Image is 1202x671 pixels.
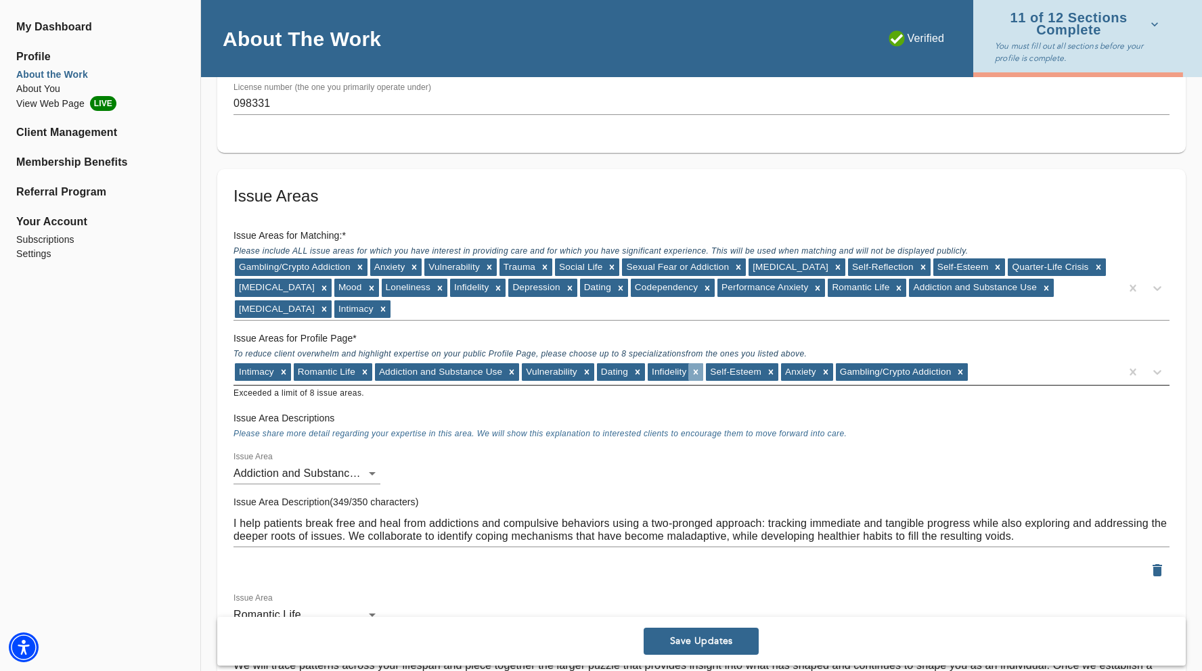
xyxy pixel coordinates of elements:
div: Gambling/Crypto Addiction [235,258,353,276]
div: Depression [508,279,562,296]
a: View Web PageLIVE [16,96,184,111]
span: LIVE [90,96,116,111]
button: Save Updates [644,628,759,655]
div: Self-Reflection [848,258,916,276]
div: Quarter-Life Crisis [1008,258,1090,276]
a: Subscriptions [16,233,184,247]
div: Intimacy [235,363,276,381]
li: View Web Page [16,96,184,111]
h6: Issue Area Description(349/350 characters) [233,495,1170,510]
div: Sexual Fear or Addiction [622,258,731,276]
div: Gambling/Crypto Addiction [836,363,954,381]
h6: Issue Areas for Matching: * [233,229,1170,244]
label: Issue Area [233,595,273,603]
div: Vulnerability [424,258,482,276]
div: Anxiety [370,258,407,276]
div: Vulnerability [522,363,579,381]
span: Profile [16,49,184,65]
div: Codependency [631,279,700,296]
div: Social Life [555,258,604,276]
h6: Issue Area Descriptions [233,411,1170,426]
span: Save Updates [649,635,753,648]
h6: Issue Areas for Profile Page * [233,331,1170,346]
div: Loneliness [382,279,433,296]
a: About You [16,82,184,96]
a: My Dashboard [16,19,184,35]
div: [MEDICAL_DATA] [749,258,830,276]
div: Dating [597,363,630,381]
span: Please include ALL issue areas for which you have interest in providing care and for which you ha... [233,246,968,258]
span: Your Account [16,214,184,230]
div: Romantic Life [294,363,357,381]
div: [MEDICAL_DATA] [235,300,317,318]
div: Infidelity [648,363,688,381]
span: Please share more detail regarding your expertise in this area. We will show this explanation to ... [233,429,847,438]
a: Referral Program [16,184,184,200]
div: Trauma [499,258,537,276]
div: Addiction and Substance Use [909,279,1038,296]
div: Intimacy [334,300,376,318]
span: 11 of 12 Sections Complete [995,12,1159,36]
div: Self-Esteem [933,258,991,276]
div: Mood [334,279,364,296]
div: [MEDICAL_DATA] [235,279,317,296]
a: Client Management [16,124,184,141]
button: 11 of 12 Sections Complete [995,8,1164,40]
label: Issue Area [233,453,273,461]
h5: Issue Areas [233,185,1170,207]
label: License number (the one you primarily operate under) [233,83,431,91]
a: About the Work [16,68,184,82]
div: Addiction and Substance Use [375,363,504,381]
h4: About The Work [223,26,381,51]
div: Addiction and Substance Use [233,604,380,626]
div: Performance Anxiety [717,279,810,296]
div: Romantic Life [828,279,891,296]
div: Addiction and Substance Use [233,463,380,484]
p: Verified [889,30,945,47]
div: Infidelity [450,279,491,296]
p: You must fill out all sections before your profile is complete. [995,40,1164,64]
a: Membership Benefits [16,154,184,170]
div: Dating [580,279,613,296]
textarea: I help patients break free and heal from addictions and compulsive behaviors using a two-pronged ... [233,517,1170,542]
span: Exceeded a limit of 8 issue areas. [233,388,364,398]
span: To reduce client overwhelm and highlight expertise on your public Profile Page, please choose up ... [233,349,807,361]
div: Accessibility Menu [9,632,39,662]
a: Settings [16,247,184,261]
div: Self-Esteem [706,363,763,381]
div: Anxiety [781,363,818,381]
